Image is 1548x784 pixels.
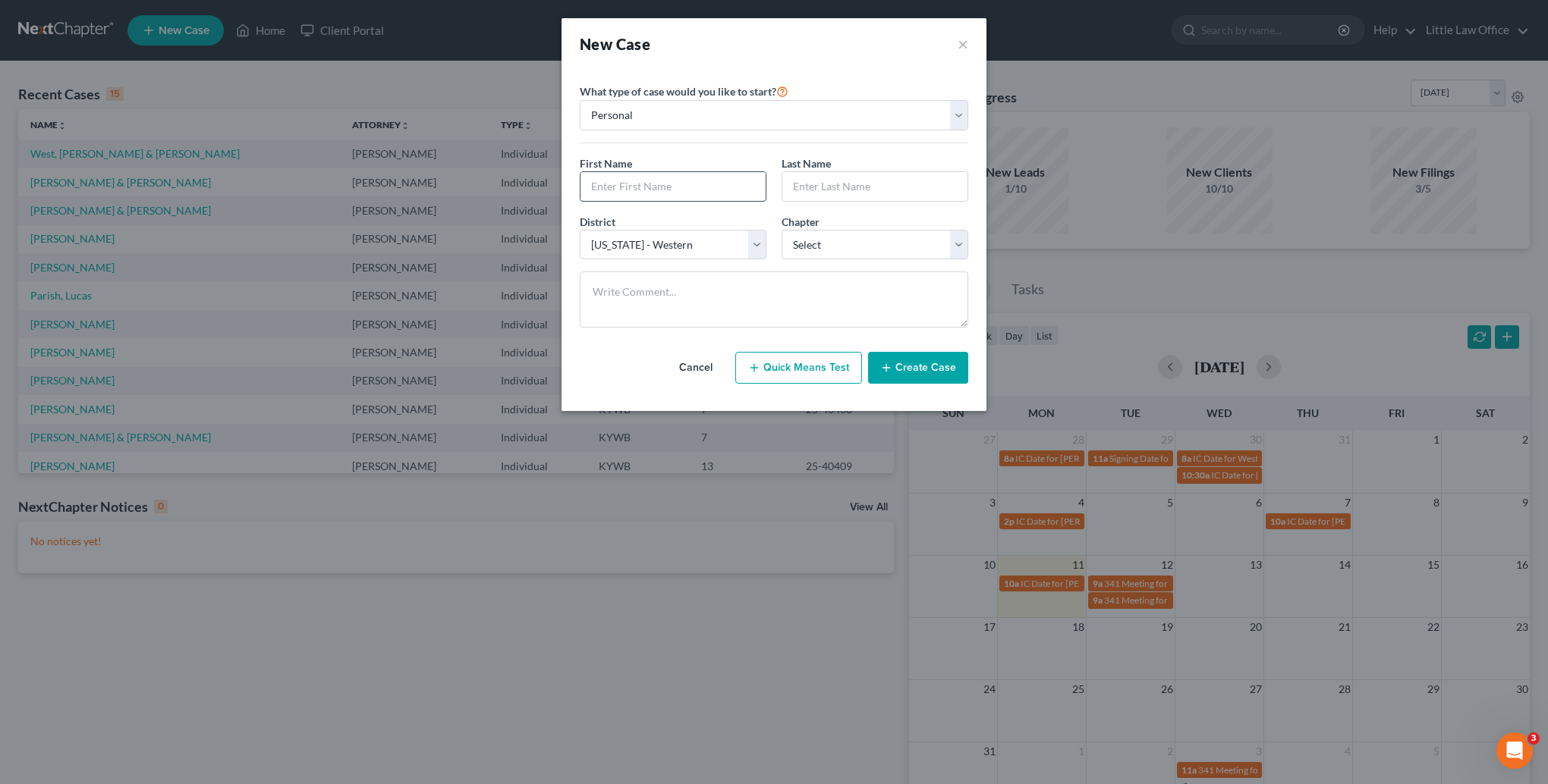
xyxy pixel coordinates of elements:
span: District [580,215,615,228]
iframe: Intercom live chat [1496,732,1533,769]
button: Cancel [662,353,729,383]
span: Last Name [782,157,831,170]
strong: New Case [580,35,650,53]
span: First Name [580,157,632,170]
label: What type of case would you like to start? [580,82,788,100]
span: 3 [1528,732,1540,745]
span: Chapter [782,215,820,228]
input: Enter First Name [580,172,766,201]
button: × [958,33,968,55]
button: Create Case [868,352,968,384]
input: Enter Last Name [782,172,967,201]
button: Quick Means Test [735,352,862,384]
